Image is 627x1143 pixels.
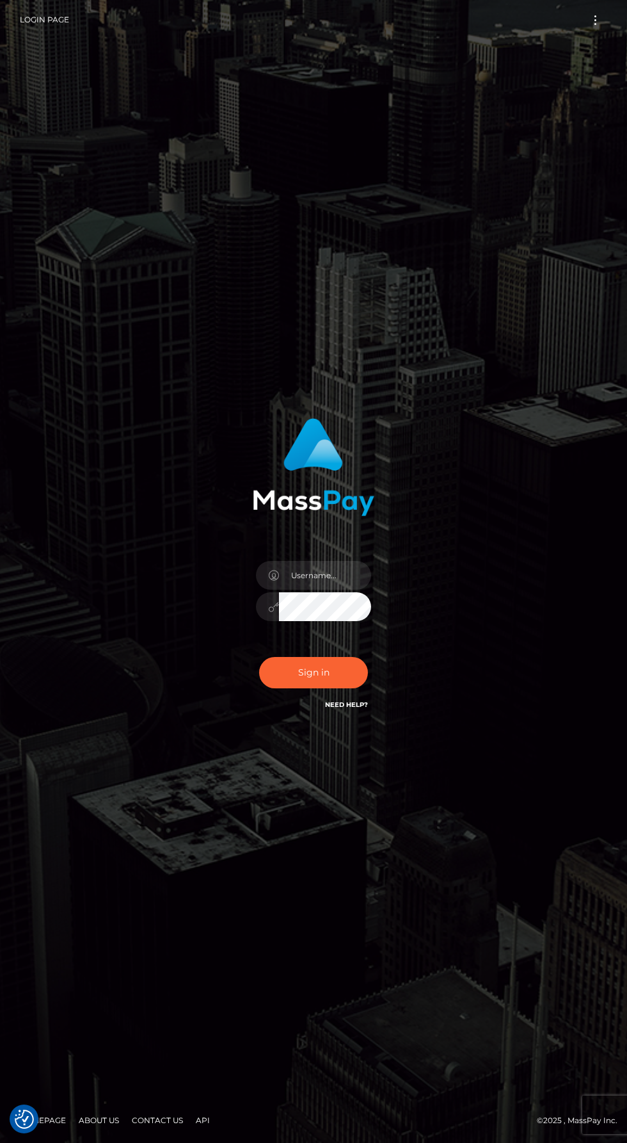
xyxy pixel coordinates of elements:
a: Login Page [20,6,69,33]
div: © 2025 , MassPay Inc. [10,1114,617,1128]
a: Need Help? [325,701,368,709]
input: Username... [279,561,371,590]
img: Revisit consent button [15,1110,34,1129]
button: Consent Preferences [15,1110,34,1129]
a: Contact Us [127,1110,188,1130]
a: API [191,1110,215,1130]
img: MassPay Login [253,418,374,516]
a: Homepage [14,1110,71,1130]
button: Sign in [259,657,368,688]
button: Toggle navigation [583,12,607,29]
a: About Us [74,1110,124,1130]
